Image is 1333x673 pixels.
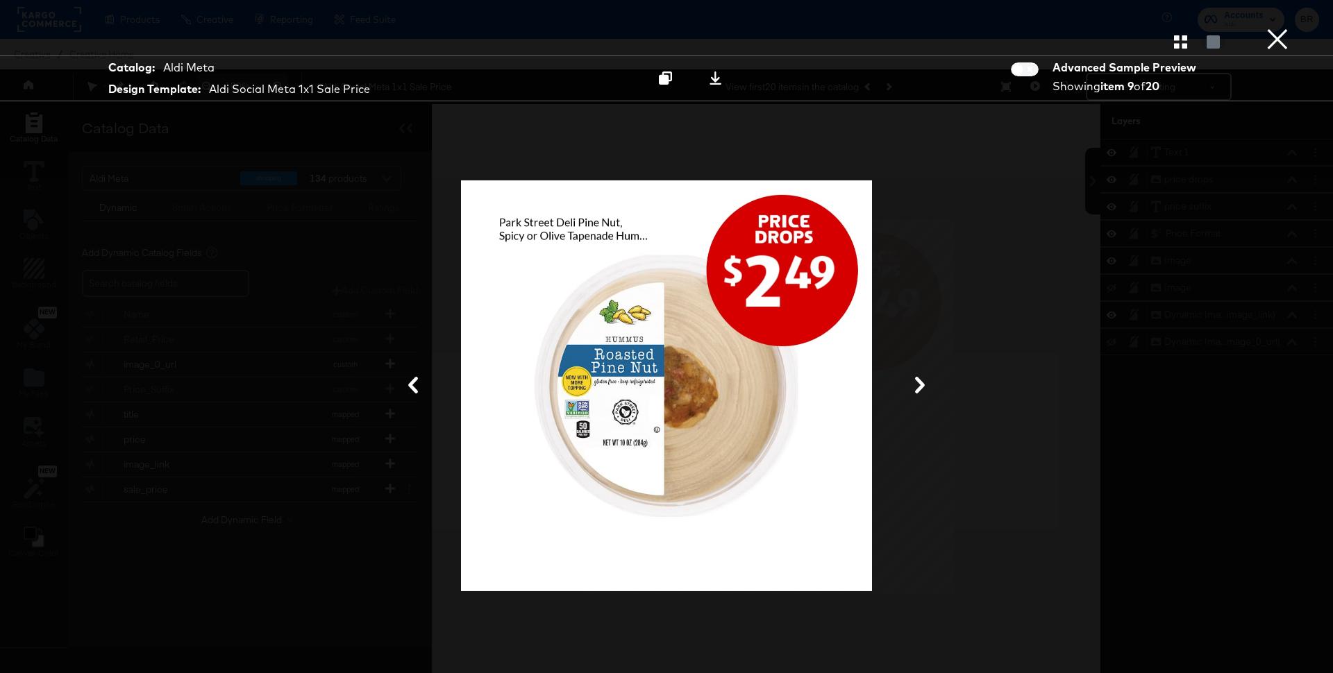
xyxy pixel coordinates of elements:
[108,60,155,76] strong: Catalog:
[1053,60,1201,76] div: Advanced Sample Preview
[163,60,215,76] div: Aldi Meta
[108,81,201,97] strong: Design Template:
[209,81,370,97] div: Aldi Social Meta 1x1 Sale Price
[1053,78,1201,94] div: Showing of
[1146,79,1159,93] strong: 20
[1100,79,1134,93] strong: item 9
